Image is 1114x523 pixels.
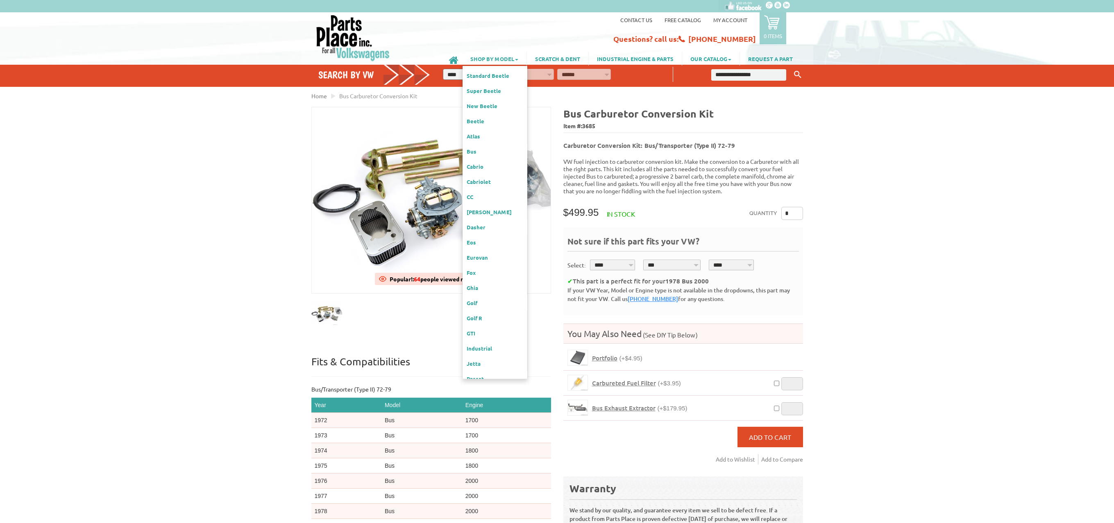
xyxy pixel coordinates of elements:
a: Cabriolet [463,174,527,189]
p: 0 items [764,32,782,39]
td: 1972 [311,413,381,428]
span: Item #: [563,120,803,132]
a: Dasher [463,220,527,235]
a: Cabrio [463,159,527,174]
span: In stock [607,210,635,218]
p: Bus/Transporter (Type II) 72-79 [311,385,551,394]
p: Fits & Compatibilities [311,355,551,377]
td: Bus [381,443,462,458]
span: Bus Carburetor Conversion Kit [339,92,417,100]
span: $499.95 [563,207,599,218]
a: REQUEST A PART [740,52,801,66]
td: 1974 [311,443,381,458]
td: Bus [381,428,462,443]
a: Jetta [463,356,527,371]
a: New Beetle [463,98,527,113]
button: Keyword Search [792,68,804,82]
div: Select: [567,261,586,269]
td: 1978 [311,504,381,519]
img: Carbureted Fuel Filter [568,375,588,390]
th: Model [381,398,462,413]
a: Beetle [463,113,527,129]
a: My Account [713,16,747,23]
a: INDUSTRIAL ENGINE & PARTS [589,52,682,66]
button: Add to Cart [737,427,803,447]
a: SHOP BY MODEL [462,52,526,66]
p: VW fuel injection to carburetor conversion kit. Make the conversion to a Carburetor with all the ... [563,158,803,195]
span: (+$4.95) [619,355,642,362]
a: Golf [463,295,527,310]
img: Bus Carburetor Conversion Kit [311,298,342,329]
span: 3685 [582,122,595,129]
td: 1800 [462,443,551,458]
th: Engine [462,398,551,413]
h4: Search by VW [318,69,431,81]
td: 1800 [462,458,551,473]
span: Carbureted Fuel Filter [592,379,656,387]
a: GTI [463,326,527,341]
strong: 1978 Bus 2000 [665,277,709,285]
td: 1975 [311,458,381,473]
a: Bus Exhaust Extractor(+$179.95) [592,404,687,412]
a: Fox [463,265,527,280]
a: Home [311,92,327,100]
td: 1976 [311,473,381,489]
td: Bus [381,473,462,489]
b: Carburetor Conversion Kit: Bus/Transporter (Type II) 72-79 [563,141,735,149]
a: 0 items [760,12,786,44]
td: Bus [381,489,462,504]
a: Bus [463,144,527,159]
a: Contact us [620,16,652,23]
div: This part is a perfect fit for your [567,276,799,286]
td: 2000 [462,504,551,519]
div: Not sure if this part fits your VW? [567,235,799,251]
img: Parts Place Inc! [315,14,390,61]
td: Bus [381,458,462,473]
a: [PERSON_NAME] [463,204,527,220]
a: Eos [463,235,527,250]
td: 1700 [462,428,551,443]
span: (See DIY Tip Below) [642,331,698,339]
a: Carbureted Fuel Filter(+$3.95) [592,379,681,387]
a: CC [463,189,527,204]
td: 1973 [311,428,381,443]
a: SCRATCH & DENT [527,52,588,66]
span: Add to Cart [749,433,791,441]
b: Bus Carburetor Conversion Kit [563,107,714,120]
td: Bus [381,413,462,428]
a: Add to Compare [761,454,803,464]
span: Portfolio [592,354,617,362]
a: Industrial [463,341,527,356]
div: Warranty [569,482,797,495]
td: Bus [381,504,462,519]
td: 2000 [462,489,551,504]
a: Super Beetle [463,83,527,98]
img: Portfolio [568,350,588,365]
div: If your VW Year, Model or Engine type is not available in the dropdowns, this part may not fit yo... [567,286,799,303]
a: Ghia [463,280,527,295]
span: (+$179.95) [658,405,687,412]
td: 1977 [311,489,381,504]
a: Passat [463,371,527,386]
td: 1700 [462,413,551,428]
a: Eurovan [463,250,527,265]
a: Add to Wishlist [716,454,758,464]
th: Year [311,398,381,413]
a: Standard Beetle [463,68,527,83]
label: Quantity [749,207,777,220]
a: OUR CATALOG [682,52,740,66]
a: Golf R [463,310,527,326]
img: Bus Exhaust Extractor [568,400,588,415]
span: (+$3.95) [658,380,681,387]
span: ✔ [567,277,573,285]
a: Portfolio(+$4.95) [592,354,642,362]
a: Atlas [463,129,527,144]
span: Bus Exhaust Extractor [592,404,656,412]
img: Bus Carburetor Conversion Kit [312,107,551,293]
td: 2000 [462,473,551,489]
h4: You May Also Need [563,328,803,339]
